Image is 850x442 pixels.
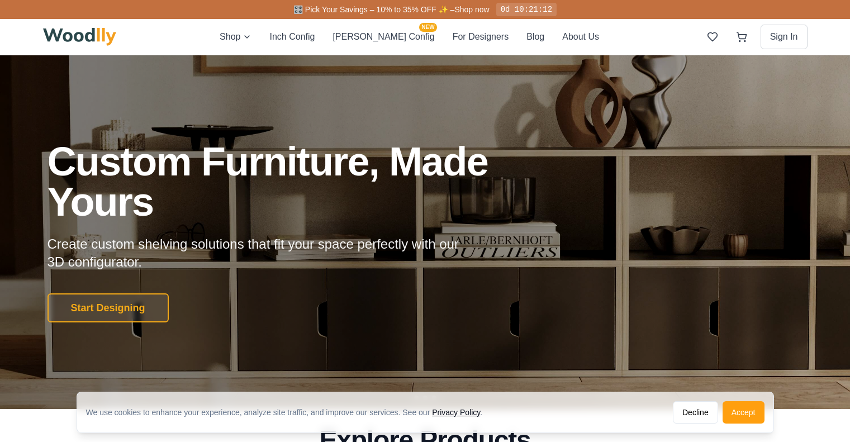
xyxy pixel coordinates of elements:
[496,3,557,16] div: 0d 10:21:12
[673,401,718,424] button: Decline
[723,401,764,424] button: Accept
[333,30,434,44] button: [PERSON_NAME] ConfigNEW
[293,5,454,14] span: 🎛️ Pick Your Savings – 10% to 35% OFF ✨ –
[526,30,544,44] button: Blog
[43,28,117,46] img: Woodlly
[269,30,315,44] button: Inch Config
[432,408,480,417] a: Privacy Policy
[86,407,492,418] div: We use cookies to enhance your experience, analyze site traffic, and improve our services. See our .
[562,30,599,44] button: About Us
[454,5,489,14] a: Shop now
[48,293,169,322] button: Start Designing
[761,25,808,49] button: Sign In
[48,141,548,222] h1: Custom Furniture, Made Yours
[48,235,477,271] p: Create custom shelving solutions that fit your space perfectly with our 3D configurator.
[419,23,436,32] span: NEW
[220,30,251,44] button: Shop
[453,30,509,44] button: For Designers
